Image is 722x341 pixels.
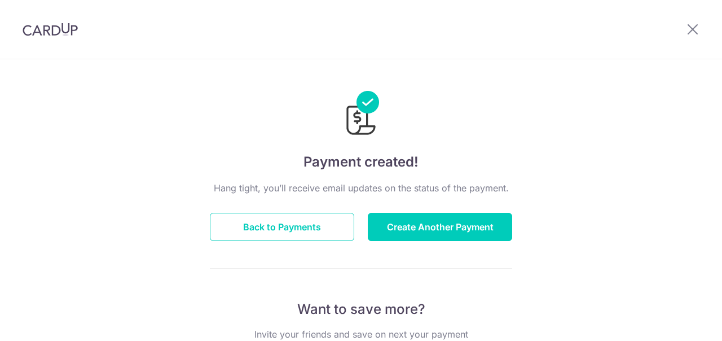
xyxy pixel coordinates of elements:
[210,327,512,341] p: Invite your friends and save on next your payment
[210,213,354,241] button: Back to Payments
[210,300,512,318] p: Want to save more?
[210,152,512,172] h4: Payment created!
[210,181,512,195] p: Hang tight, you’ll receive email updates on the status of the payment.
[368,213,512,241] button: Create Another Payment
[23,23,78,36] img: CardUp
[343,91,379,138] img: Payments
